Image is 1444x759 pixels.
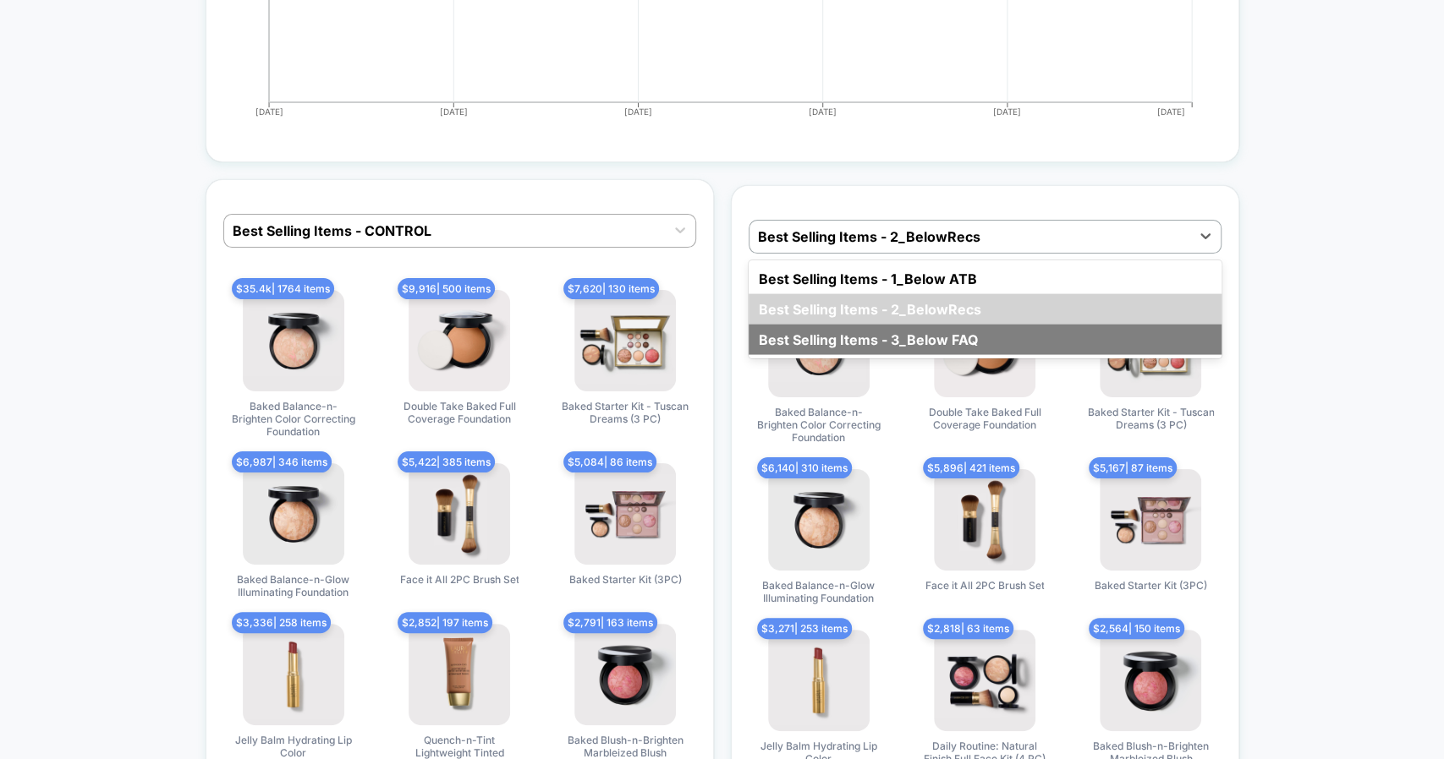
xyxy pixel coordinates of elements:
span: Face it All 2PC Brush Set [925,579,1044,592]
img: produt [768,469,870,571]
img: produt [574,463,676,565]
img: produt [243,290,344,391]
img: produt [409,624,510,725]
span: Double Take Baked Full Coverage Foundation [396,400,523,425]
img: produt [243,463,344,565]
span: $ 9,916 | 500 items [398,278,495,299]
span: $ 5,167 | 87 items [1089,457,1177,478]
span: $ 2,564 | 150 items [1089,618,1184,639]
div: Best Selling Items - 3_Below FAQ [749,325,1222,355]
img: produt [409,290,510,391]
span: $ 3,336 | 258 items [232,612,331,633]
span: $ 5,896 | 421 items [923,457,1019,478]
span: Baked Blush-n-Brighten Marbleized Blush [562,734,689,759]
span: Baked Starter Kit (3PC) [1095,579,1207,592]
tspan: [DATE] [624,106,652,117]
div: Best Selling Items - 1_Below ATB [749,264,1222,294]
span: $ 2,791 | 163 items [563,612,657,633]
img: produt [574,624,676,725]
tspan: [DATE] [993,106,1021,117]
span: $ 3,271 | 253 items [757,618,852,639]
span: Baked Balance-n-Glow Illuminating Foundation [755,579,882,604]
span: $ 5,422 | 385 items [398,451,495,472]
span: Baked Balance-n-Brighten Color Correcting Foundation [230,400,357,438]
span: $ 5,084 | 86 items [563,451,656,472]
span: Baked Starter Kit - Tuscan Dreams (3 PC) [1087,406,1214,431]
span: Face it All 2PC Brush Set [399,573,519,586]
tspan: [DATE] [809,106,837,117]
img: produt [934,630,1035,731]
span: Baked Starter Kit (3PC) [569,573,682,586]
span: $ 2,852 | 197 items [398,612,492,633]
span: $ 6,987 | 346 items [232,451,332,472]
span: Baked Balance-n-Glow Illuminating Foundation [230,573,357,598]
span: Double Take Baked Full Coverage Foundation [921,406,1048,431]
img: produt [934,469,1035,571]
span: $ 35.4k | 1764 items [232,278,334,299]
span: $ 6,140 | 310 items [757,457,852,478]
img: produt [409,463,510,565]
img: produt [243,624,344,725]
tspan: [DATE] [440,106,468,117]
img: produt [1100,630,1201,731]
img: produt [768,630,870,731]
tspan: [DATE] [255,106,283,117]
span: $ 2,818 | 63 items [923,618,1013,639]
img: produt [1100,469,1201,571]
div: Best Selling Items - 2_BelowRecs [749,294,1222,325]
img: produt [574,290,676,391]
span: Baked Balance-n-Brighten Color Correcting Foundation [755,406,882,444]
span: Baked Starter Kit - Tuscan Dreams (3 PC) [562,400,689,425]
tspan: [DATE] [1157,106,1185,117]
span: Jelly Balm Hydrating Lip Color [230,734,357,759]
span: $ 7,620 | 130 items [563,278,659,299]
